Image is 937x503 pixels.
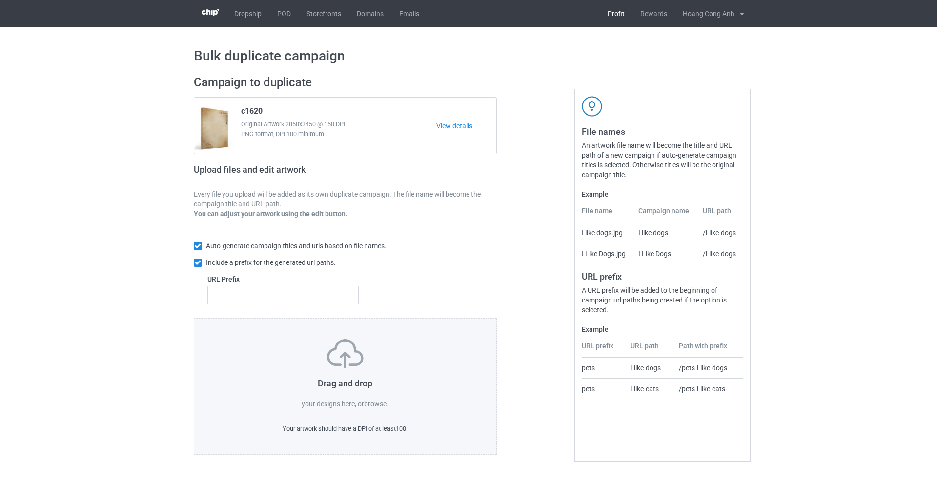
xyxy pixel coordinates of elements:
[582,324,743,334] label: Example
[625,358,673,378] td: i-like-dogs
[697,222,743,243] td: /i-like-dogs
[673,341,743,358] th: Path with prefix
[283,425,407,432] span: Your artwork should have a DPI of at least 100 .
[582,358,626,378] td: pets
[582,222,633,243] td: I like dogs.jpg
[302,400,364,408] span: your designs here, or
[202,9,219,16] img: 3d383065fc803cdd16c62507c020ddf8.png
[194,164,376,182] h2: Upload files and edit artwork
[633,222,697,243] td: I like dogs
[697,206,743,222] th: URL path
[206,242,387,250] span: Auto-generate campaign titles and urls based on file names.
[582,96,602,117] img: svg+xml;base64,PD94bWwgdmVyc2lvbj0iMS4wIiBlbmNvZGluZz0iVVRGLTgiPz4KPHN2ZyB3aWR0aD0iNDJweCIgaGVpZ2...
[194,47,744,65] h1: Bulk duplicate campaign
[582,206,633,222] th: File name
[387,400,388,408] span: .
[436,121,496,131] a: View details
[194,210,347,218] b: You can adjust your artwork using the edit button.
[673,358,743,378] td: /pets-i-like-dogs
[582,341,626,358] th: URL prefix
[625,378,673,399] td: i-like-cats
[194,75,497,90] h2: Campaign to duplicate
[582,271,743,282] h3: URL prefix
[364,400,387,408] label: browse
[206,259,336,266] span: Include a prefix for the generated url paths.
[215,378,476,389] h3: Drag and drop
[582,378,626,399] td: pets
[582,126,743,137] h3: File names
[582,141,743,180] div: An artwork file name will become the title and URL path of a new campaign if auto-generate campai...
[207,274,359,284] label: URL Prefix
[241,129,437,139] span: PNG format, DPI 100 minimum
[675,1,734,26] div: Hoang Cong Anh
[241,120,437,129] span: Original Artwork 2850x3450 @ 150 DPI
[633,206,697,222] th: Campaign name
[697,243,743,264] td: /i-like-dogs
[582,285,743,315] div: A URL prefix will be added to the beginning of campaign url paths being created if the option is ...
[327,339,364,368] img: svg+xml;base64,PD94bWwgdmVyc2lvbj0iMS4wIiBlbmNvZGluZz0iVVRGLTgiPz4KPHN2ZyB3aWR0aD0iNzVweCIgaGVpZ2...
[673,378,743,399] td: /pets-i-like-cats
[633,243,697,264] td: I Like Dogs
[582,189,743,199] label: Example
[582,243,633,264] td: I Like Dogs.jpg
[194,189,497,209] p: Every file you upload will be added as its own duplicate campaign. The file name will become the ...
[625,341,673,358] th: URL path
[241,106,263,120] span: c1620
